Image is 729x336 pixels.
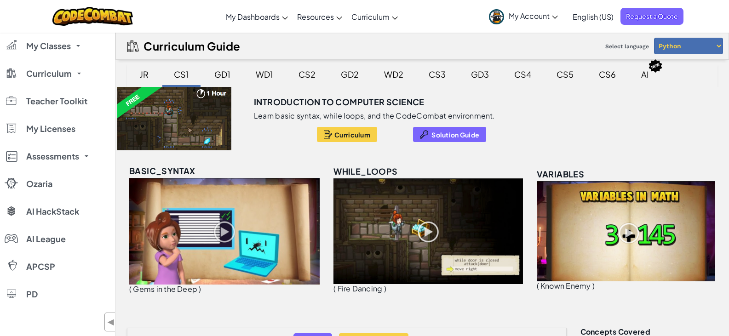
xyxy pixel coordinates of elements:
[413,127,486,142] button: Solution Guide
[52,7,133,26] img: CodeCombat logo
[226,12,280,22] span: My Dashboards
[129,178,320,285] img: basic_syntax_unlocked.png
[431,131,479,138] span: Solution Guide
[632,63,658,85] div: AI
[573,12,614,22] span: English (US)
[26,180,52,188] span: Ozaria
[26,235,66,243] span: AI League
[221,4,293,29] a: My Dashboards
[540,281,591,290] span: Known Enemy
[375,63,413,85] div: WD2
[419,63,455,85] div: CS3
[133,284,197,294] span: Gems in the Deep
[293,4,347,29] a: Resources
[317,127,377,142] button: Curriculum
[333,166,397,177] span: while_loops
[205,63,240,85] div: GD1
[547,63,583,85] div: CS5
[580,328,718,336] h3: Concepts covered
[26,207,79,216] span: AI HackStack
[333,178,522,284] img: while_loops_unlocked.png
[484,2,563,31] a: My Account
[592,281,595,290] span: )
[247,63,282,85] div: WD1
[384,284,386,293] span: )
[26,69,72,78] span: Curriculum
[131,63,158,85] div: JR
[26,97,87,105] span: Teacher Toolkit
[199,284,201,294] span: )
[489,9,504,24] img: avatar
[144,40,241,52] h2: Curriculum Guide
[620,8,683,25] a: Request a Quote
[165,63,198,85] div: CS1
[26,125,75,133] span: My Licenses
[505,63,540,85] div: CS4
[289,63,325,85] div: CS2
[602,40,653,53] span: Select language
[332,63,368,85] div: GD2
[129,165,195,176] span: basic_syntax
[462,63,498,85] div: GD3
[568,4,618,29] a: English (US)
[129,284,132,294] span: (
[26,152,79,160] span: Assessments
[107,315,115,329] span: ◀
[537,181,715,281] img: variables_unlocked.png
[509,11,558,21] span: My Account
[347,4,402,29] a: Curriculum
[26,42,71,50] span: My Classes
[351,12,390,22] span: Curriculum
[334,131,370,138] span: Curriculum
[537,169,585,179] span: variables
[590,63,625,85] div: CS6
[297,12,334,22] span: Resources
[254,111,495,120] p: Learn basic syntax, while loops, and the CodeCombat environment.
[648,59,663,73] img: IconNew.svg
[537,281,539,290] span: (
[127,40,139,52] img: IconCurriculumGuide.svg
[254,95,425,109] h3: Introduction to Computer Science
[338,284,383,293] span: Fire Dancing
[333,284,336,293] span: (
